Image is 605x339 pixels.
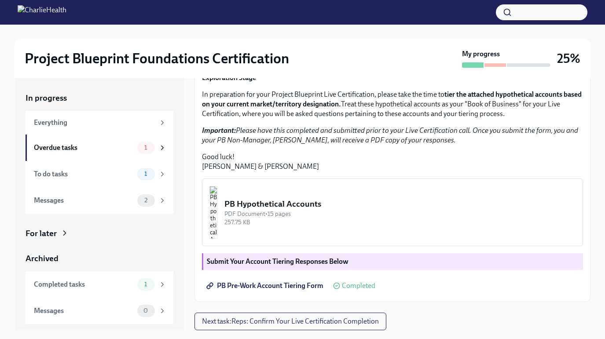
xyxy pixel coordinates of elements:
div: Overdue tasks [34,143,134,153]
a: Messages0 [26,298,173,324]
span: 1 [139,144,152,151]
img: CharlieHealth [18,5,66,19]
button: PB Hypothetical AccountsPDF Document•15 pages257.75 KB [202,179,583,246]
span: 2 [139,197,153,204]
div: Completed tasks [34,280,134,289]
strong: My progress [462,49,500,59]
strong: Submit Your Account Tiering Responses Below [207,257,348,266]
strong: Important: [202,126,236,135]
div: PDF Document • 15 pages [224,210,576,218]
span: 0 [138,307,153,314]
div: For later [26,228,57,239]
img: PB Hypothetical Accounts [209,186,217,239]
a: Everything [26,111,173,135]
a: For later [26,228,173,239]
a: To do tasks1 [26,161,173,187]
h2: Project Blueprint Foundations Certification [25,50,289,67]
a: Messages2 [26,187,173,214]
button: Next task:Reps: Confirm Your Live Certification Completion [194,313,386,330]
em: Please have this completed and submitted prior to your Live Certification call. Once you submit t... [202,126,578,144]
h3: 25% [557,51,580,66]
div: To do tasks [34,169,134,179]
a: In progress [26,92,173,104]
div: Everything [34,118,155,128]
div: 257.75 KB [224,218,576,226]
span: PB Pre-Work Account Tiering Form [208,281,323,290]
div: Messages [34,196,134,205]
a: PB Pre-Work Account Tiering Form [202,277,330,295]
span: Completed [342,282,375,289]
a: Overdue tasks1 [26,135,173,161]
a: Archived [26,253,173,264]
div: PB Hypothetical Accounts [224,198,576,210]
a: Completed tasks1 [26,271,173,298]
span: 1 [139,281,152,288]
span: Next task : Reps: Confirm Your Live Certification Completion [202,317,379,326]
p: In preparation for your Project Blueprint Live Certification, please take the time to Treat these... [202,90,583,119]
span: 1 [139,171,152,177]
p: Good luck! [PERSON_NAME] & [PERSON_NAME] [202,152,583,171]
div: Messages [34,306,134,316]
